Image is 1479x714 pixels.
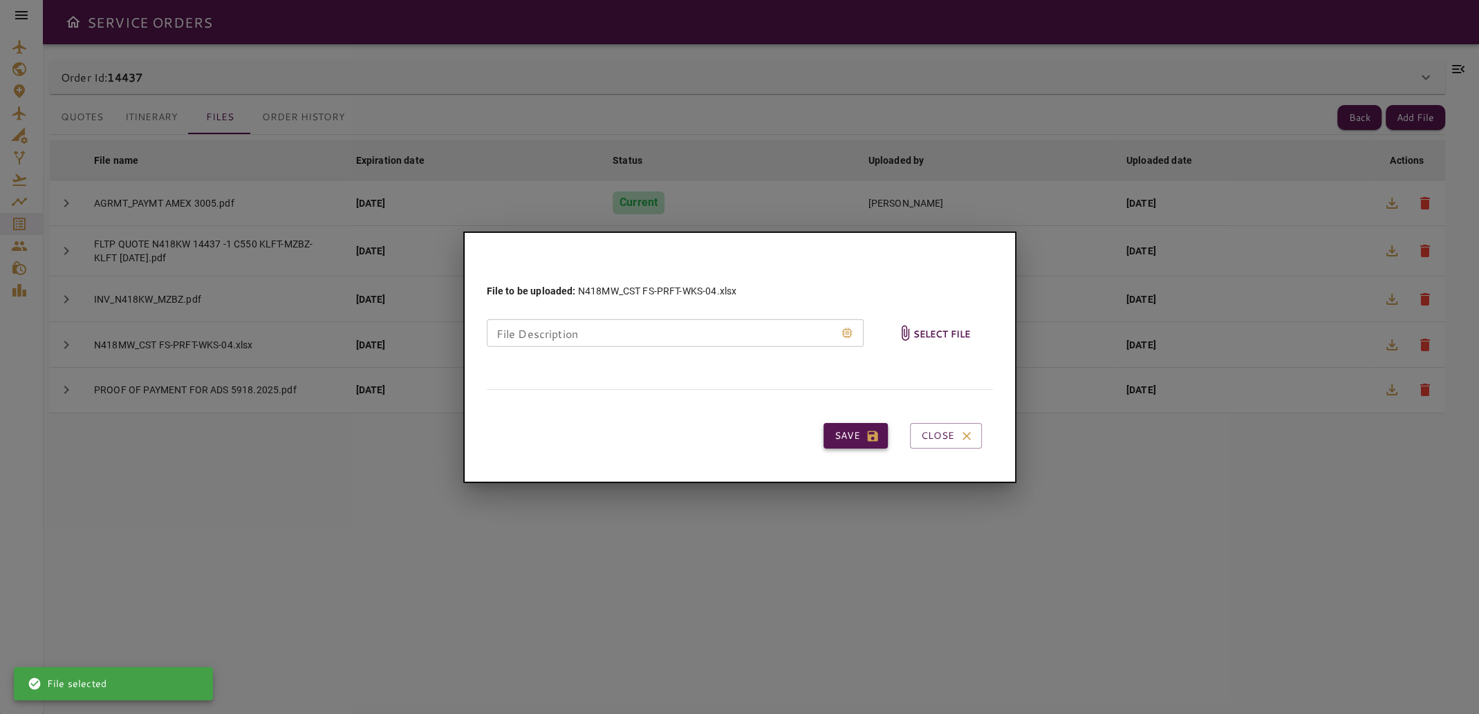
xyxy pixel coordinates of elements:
button: Close [910,423,982,449]
h6: Select file [913,326,971,341]
div: File selected [28,671,106,696]
div: N418MW_CST FS-PRFT-WKS-04.xlsx [487,284,737,298]
button: Save [824,423,888,449]
span: upload picture [891,299,976,367]
span: File to be uploaded: [487,285,576,297]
